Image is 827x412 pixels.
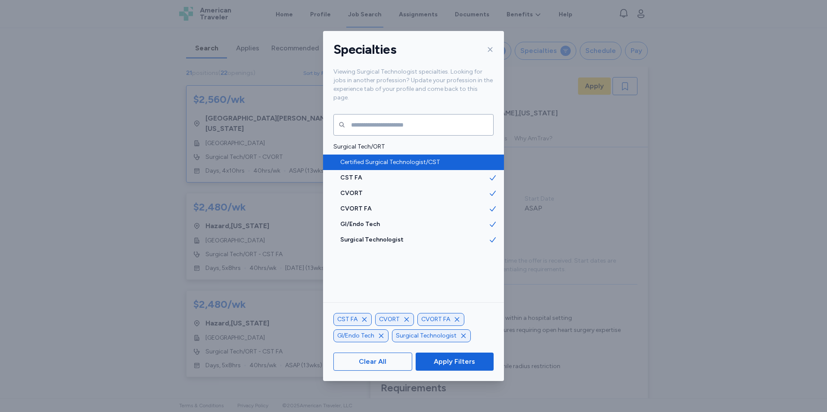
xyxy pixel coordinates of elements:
[337,315,358,324] span: CST FA
[340,189,488,198] span: CVORT
[434,356,475,367] span: Apply Filters
[333,142,488,151] span: Surgical Tech/ORT
[379,315,400,324] span: CVORT
[340,158,488,167] span: Certified Surgical Technologist/CST
[333,353,412,371] button: Clear All
[333,41,396,58] h1: Specialties
[340,235,488,244] span: Surgical Technologist
[359,356,386,367] span: Clear All
[323,68,504,112] div: Viewing Surgical Technologist specialties. Looking for jobs in another profession? Update your pr...
[340,220,488,229] span: GI/Endo Tech
[416,353,494,371] button: Apply Filters
[337,331,374,340] span: GI/Endo Tech
[396,331,457,340] span: Surgical Technologist
[340,173,488,182] span: CST FA
[421,315,450,324] span: CVORT FA
[340,204,488,213] span: CVORT FA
